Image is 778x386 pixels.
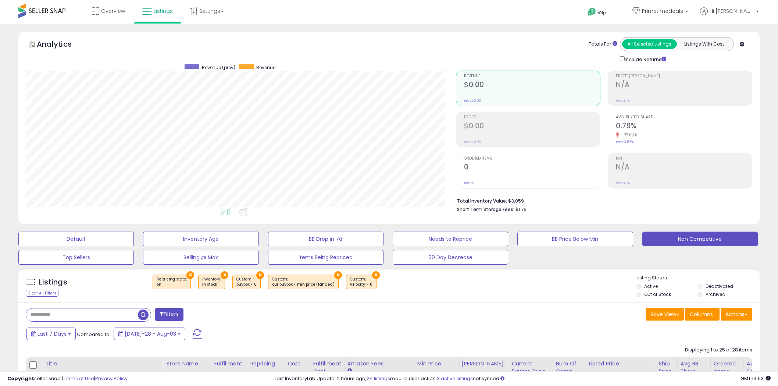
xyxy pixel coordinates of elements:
[685,308,720,321] button: Columns
[616,140,634,144] small: Prev: 3.53%
[587,7,596,17] i: Get Help
[464,122,600,132] h2: $0.00
[457,206,514,212] b: Short Term Storage Fees:
[268,232,383,246] button: BB Drop in 7d
[157,282,187,287] div: on
[275,375,771,382] div: Last InventoryLab Update: 2 hours ago, require user action, not synced.
[685,347,752,354] div: Displaying 1 to 25 of 28 items
[313,360,341,375] div: Fulfillment Cost
[616,122,752,132] h2: 0.79%
[457,198,507,204] b: Total Inventory Value:
[644,291,671,297] label: Out of Stock
[18,232,134,246] button: Default
[272,282,335,287] div: cur buybox < min price (landed)
[272,276,335,287] span: Custom:
[616,115,752,119] span: Avg. Buybox Share
[464,99,481,103] small: Prev: $0.00
[677,39,731,49] button: Listings With Cost
[644,283,658,289] label: Active
[747,360,774,383] div: Avg Selling Price
[642,232,758,246] button: Non Competitive
[26,328,76,340] button: Last 7 Days
[582,2,621,24] a: Help
[367,375,390,382] a: 24 listings
[186,271,194,279] button: ×
[616,163,752,173] h2: N/A
[740,375,771,382] span: 2025-08-11 14:53 GMT
[37,39,86,51] h5: Analytics
[157,276,187,287] span: Repricing state :
[706,291,725,297] label: Archived
[214,360,244,368] div: Fulfillment
[515,206,527,213] span: $1.76
[464,74,600,78] span: Revenue
[646,308,684,321] button: Save View
[350,282,372,287] div: velocity = 0
[347,360,411,368] div: Amazon Fees
[437,375,473,382] a: 3 active listings
[114,328,185,340] button: [DATE]-28 - Aug-03
[236,282,257,287] div: buybox < 5
[589,360,652,368] div: Listed Price
[236,276,257,287] span: Custom:
[101,7,125,15] span: Overview
[95,375,128,382] a: Privacy Policy
[372,271,380,279] button: ×
[616,74,752,78] span: Profit [PERSON_NAME]
[517,232,633,246] button: BB Price Below Min
[636,275,760,282] p: Listing States:
[256,64,275,71] span: Revenue
[63,375,94,382] a: Terms of Use
[616,81,752,90] h2: N/A
[616,181,630,185] small: Prev: N/A
[614,55,675,63] div: Include Returns
[393,250,508,265] button: 30 Day Decrease
[221,271,228,279] button: ×
[511,360,549,375] div: Current Buybox Price
[143,232,258,246] button: Inventory Age
[26,290,58,297] div: Clear All Filters
[417,360,455,368] div: Min Price
[125,330,176,337] span: [DATE]-28 - Aug-03
[202,276,221,287] span: Inventory :
[619,132,638,138] small: -77.62%
[457,196,747,205] li: $3,059
[659,360,674,375] div: Ship Price
[706,283,733,289] label: Deactivated
[700,7,759,24] a: Hi [PERSON_NAME]
[143,250,258,265] button: Selling @ Max
[464,163,600,173] h2: 0
[464,81,600,90] h2: $0.00
[464,115,600,119] span: Profit
[256,271,264,279] button: ×
[616,99,630,103] small: Prev: N/A
[7,375,128,382] div: seller snap | |
[642,7,683,15] span: Primetimedeals
[154,7,173,15] span: Listings
[77,331,111,338] span: Compared to:
[710,7,754,15] span: Hi [PERSON_NAME]
[155,308,183,321] button: Filters
[202,64,235,71] span: Revenue (prev)
[681,360,707,375] div: Avg BB Share
[166,360,208,368] div: Store Name
[589,41,617,48] div: Totals For
[18,250,134,265] button: Top Sellers
[7,375,34,382] strong: Copyright
[721,308,752,321] button: Actions
[464,181,474,185] small: Prev: 0
[288,360,307,368] div: Cost
[45,360,160,368] div: Title
[39,277,67,287] h5: Listings
[596,10,606,16] span: Help
[38,330,67,337] span: Last 7 Days
[464,157,600,161] span: Ordered Items
[393,232,508,246] button: Needs to Reprice
[334,271,342,279] button: ×
[268,250,383,265] button: Items Being Repriced
[464,140,481,144] small: Prev: $0.00
[250,360,281,368] div: Repricing
[622,39,677,49] button: All Selected Listings
[202,282,221,287] div: in stock
[714,360,740,375] div: Ordered Items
